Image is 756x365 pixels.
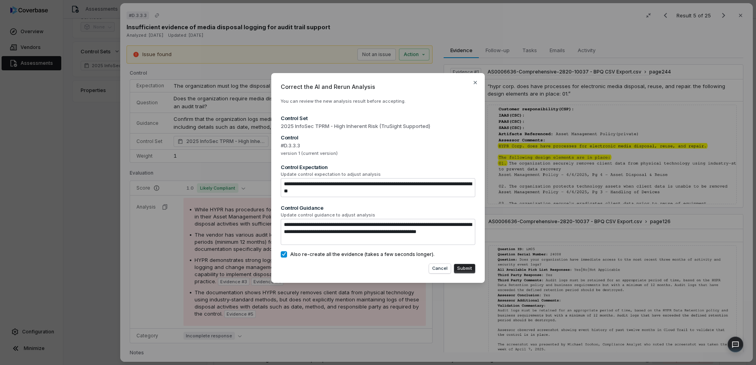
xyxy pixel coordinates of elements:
[281,151,475,156] span: version 1 (current version)
[281,171,475,177] span: Update control expectation to adjust analysis
[429,264,451,273] button: Cancel
[281,251,287,258] button: Also re-create all the evidence (takes a few seconds longer).
[281,204,475,211] div: Control Guidance
[290,251,435,258] span: Also re-create all the evidence (takes a few seconds longer).
[281,134,475,141] div: Control
[281,83,475,91] span: Correct the AI and Rerun Analysis
[281,122,475,130] span: 2025 InfoSec TPRM - High Inherent Risk (TruSight Supported)
[454,264,475,273] button: Submit
[281,212,475,218] span: Update control guidance to adjust analysis
[281,98,406,104] span: You can review the new analysis result before accepting.
[281,115,475,122] div: Control Set
[281,142,475,150] span: #D.3.3.3
[281,164,475,171] div: Control Expectation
